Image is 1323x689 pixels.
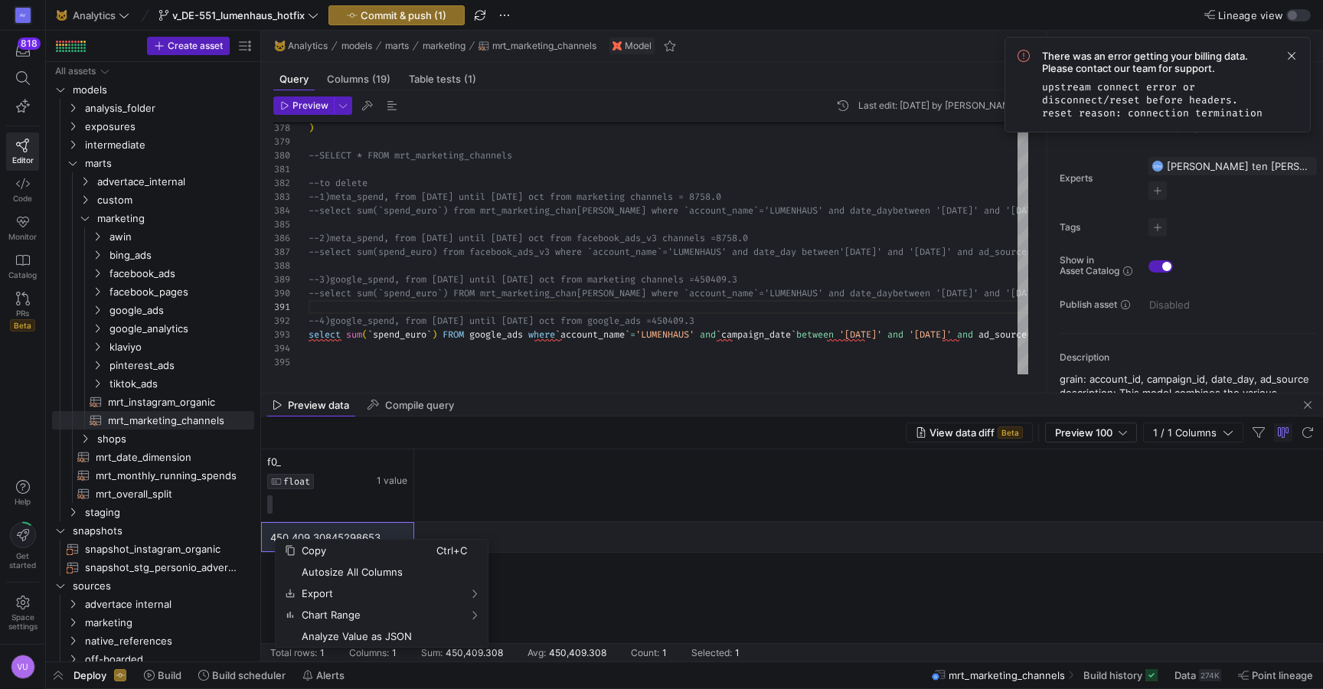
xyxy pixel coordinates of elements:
span: and [957,328,973,341]
div: 391 [273,300,290,314]
div: Press SPACE to select this row. [52,540,254,558]
span: mrt_marketing_channels​​​​​​​​​​ [108,412,237,429]
span: ` [791,328,796,341]
span: marketing [97,210,252,227]
div: Press SPACE to select this row. [52,319,254,338]
span: --1)meta_spend, from [DATE] until [DATE] oct from mar [309,191,593,203]
span: sources [73,577,252,595]
span: There was an error getting your billing data. Please contact our team for support. [1042,50,1273,74]
span: ebook_ads_v3 channels =8758.0 [593,232,748,244]
span: Beta [10,319,35,331]
span: account_name [560,328,625,341]
span: ` [367,328,373,341]
div: Press SPACE to select this row. [52,136,254,154]
span: models [341,41,372,51]
div: Sum: [421,648,443,658]
span: Create asset [168,41,223,51]
span: marketing [85,614,252,632]
p: grain: account_id, campaign_id, date_day, ad_source description: This model combines the various ... [1060,372,1317,427]
span: snapshot_stg_personio_advertace__employees​​​​​​​ [85,559,237,576]
span: --to delete [309,177,367,189]
div: Press SPACE to select this row. [52,264,254,282]
button: Build [137,662,188,688]
div: Press SPACE to select this row. [52,227,254,246]
button: 1 / 1 Columns [1143,423,1243,442]
div: 393 [273,328,290,341]
div: Press SPACE to select this row. [52,503,254,521]
span: Experts [1060,173,1136,184]
div: 818 [18,38,41,50]
span: [PERSON_NAME] ten [PERSON_NAME] [1167,160,1311,172]
code: upstream connect error or disconnect/reset before headers. reset reason: connection termination [1042,80,1263,119]
a: mrt_marketing_channels​​​​​​​​​​ [52,411,254,429]
span: [PERSON_NAME] where `account_name`='LUMENHAUS' and date_day [577,287,893,299]
div: Press SPACE to select this row. [52,282,254,301]
span: Monitor [8,232,37,241]
div: 378 [273,121,290,135]
span: Columns [327,74,390,84]
a: mrt_date_dimension​​​​​​​​​​ [52,448,254,466]
span: Space settings [8,612,38,631]
span: Lineage view [1218,9,1283,21]
span: facebook_pages [109,283,252,301]
div: Press SPACE to select this row. [52,632,254,650]
a: Editor [6,132,39,171]
span: (19) [372,74,390,84]
span: Preview [292,100,328,111]
span: advertace_internal [97,173,252,191]
span: mrt_instagram_organic​​​​​​​​​​ [108,393,237,411]
span: arketing channels =450409.3 [593,273,737,286]
span: 1 value [377,475,407,486]
span: Deploy [73,669,106,681]
span: facebook_ads [109,265,252,282]
span: mrt_monthly_running_spends​​​​​​​​​​ [96,467,237,485]
div: All assets [55,66,96,77]
span: campaign_date [721,328,791,341]
span: FLOAT [283,476,310,487]
button: mrt_marketing_channels [475,37,600,55]
button: Point lineage [1231,662,1320,688]
span: marketing [423,41,465,51]
span: Show in Asset Catalog [1060,255,1119,276]
div: 379 [273,135,290,149]
span: staging [85,504,252,521]
button: v_DE-551_lumenhaus_hotfix [155,5,322,25]
div: Context Menu [275,539,488,648]
span: custom [97,191,252,209]
span: mrt_marketing_channels [492,41,596,51]
div: 394 [273,341,290,355]
span: models [73,81,252,99]
div: Press SPACE to select this row. [52,80,254,99]
span: between [796,328,834,341]
span: snapshots [73,522,252,540]
span: off-boarded [85,651,252,668]
span: klaviyo [109,338,252,356]
span: ` [716,328,721,341]
a: PRsBeta [6,286,39,338]
span: Autosize All Columns [296,561,436,583]
div: 450,409.308 [549,648,606,658]
span: FROM [443,328,464,341]
span: keting channels = 8758.0 [593,191,721,203]
span: --3)google_spend, from [DATE] until [DATE] oct from m [309,273,593,286]
div: Press SPACE to select this row. [52,338,254,356]
a: mrt_overall_split​​​​​​​​​​ [52,485,254,503]
span: Query [279,74,309,84]
span: '[DATE]' [839,328,882,341]
span: 🐱 [56,10,67,21]
div: Press SPACE to select this row. [52,209,254,227]
span: --2)meta_spend, from [DATE] until [DATE] oct from fac [309,232,593,244]
span: Code [13,194,32,203]
span: Ctrl+C [436,540,470,561]
div: Press SPACE to select this row. [52,356,254,374]
span: Alerts [316,669,345,681]
div: 1 [662,648,667,658]
span: marts [85,155,252,172]
span: View data diff [929,426,995,439]
div: Press SPACE to select this row. [52,448,254,466]
span: (1) [464,74,476,84]
span: v_DE-551_lumenhaus_hotfix [172,9,305,21]
span: tiktok_ads [109,375,252,393]
div: 381 [273,162,290,176]
span: awin [109,228,252,246]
